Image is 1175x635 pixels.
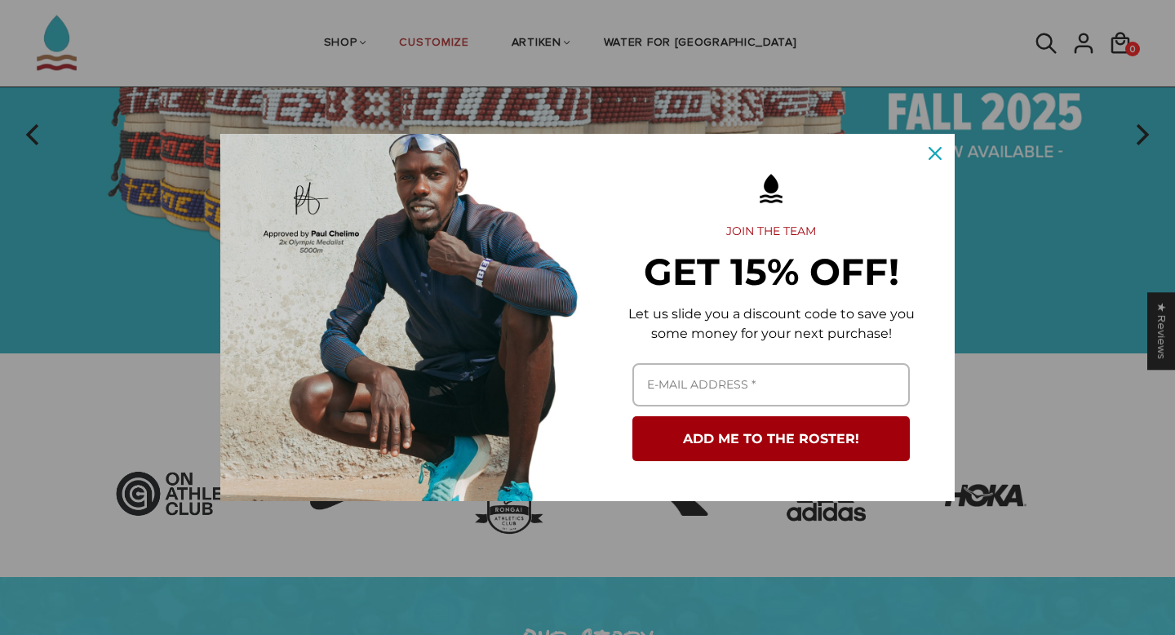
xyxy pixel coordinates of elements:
strong: GET 15% OFF! [644,249,899,294]
p: Let us slide you a discount code to save you some money for your next purchase! [614,304,929,344]
button: Close [916,134,955,173]
button: ADD ME TO THE ROSTER! [632,416,910,461]
input: Email field [632,363,910,406]
svg: close icon [929,147,942,160]
h2: JOIN THE TEAM [614,224,929,239]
